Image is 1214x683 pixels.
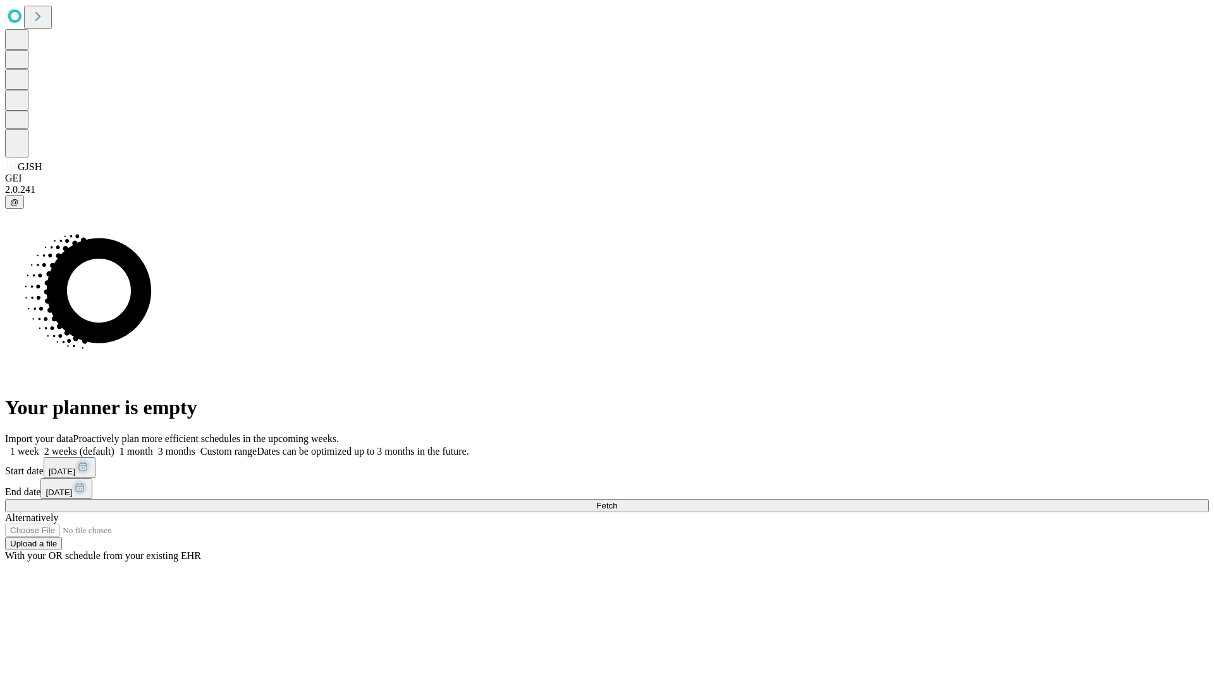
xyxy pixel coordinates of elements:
span: With your OR schedule from your existing EHR [5,550,201,561]
button: Fetch [5,499,1209,512]
div: GEI [5,173,1209,184]
span: Fetch [596,501,617,510]
span: 1 month [120,446,153,457]
button: [DATE] [40,478,92,499]
span: GJSH [18,161,42,172]
span: [DATE] [49,467,75,476]
button: @ [5,195,24,209]
span: 3 months [158,446,195,457]
div: End date [5,478,1209,499]
span: Custom range [200,446,257,457]
span: Dates can be optimized up to 3 months in the future. [257,446,469,457]
span: Import your data [5,433,73,444]
span: [DATE] [46,488,72,497]
span: @ [10,197,19,207]
button: [DATE] [44,457,95,478]
button: Upload a file [5,537,62,550]
span: 1 week [10,446,39,457]
h1: Your planner is empty [5,396,1209,419]
div: 2.0.241 [5,184,1209,195]
div: Start date [5,457,1209,478]
span: Proactively plan more efficient schedules in the upcoming weeks. [73,433,339,444]
span: 2 weeks (default) [44,446,114,457]
span: Alternatively [5,512,58,523]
